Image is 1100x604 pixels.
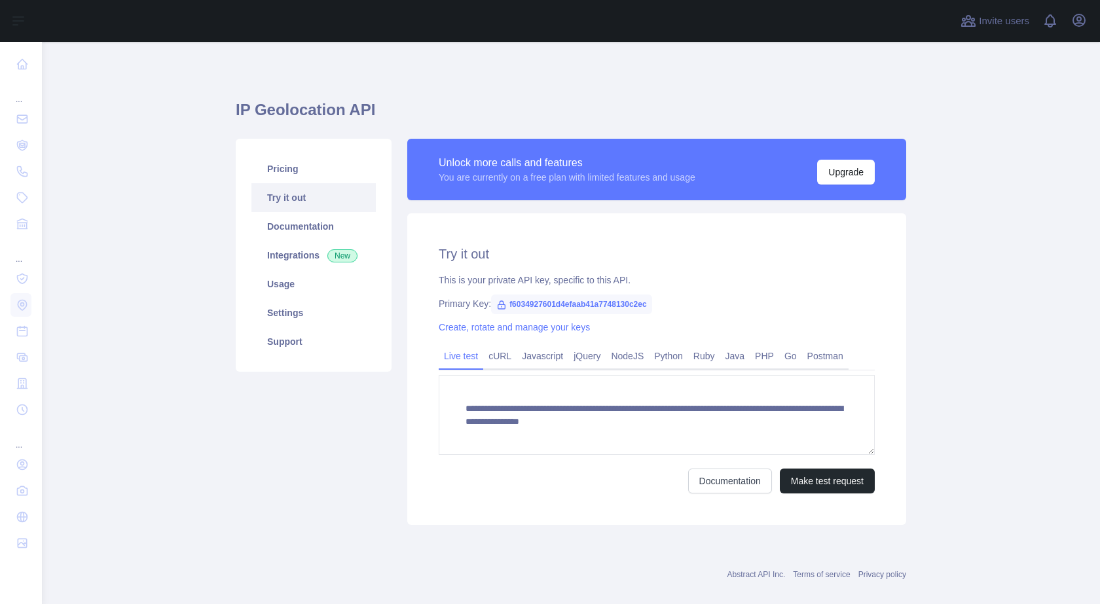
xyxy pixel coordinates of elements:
span: Invite users [979,14,1029,29]
a: Create, rotate and manage your keys [439,322,590,332]
a: jQuery [568,346,606,366]
span: New [327,249,357,262]
div: ... [10,424,31,450]
div: This is your private API key, specific to this API. [439,274,875,287]
div: Primary Key: [439,297,875,310]
a: Java [720,346,750,366]
a: Documentation [251,212,376,241]
span: f6034927601d4efaab41a7748130c2ec [491,294,652,314]
a: Terms of service [793,570,850,579]
a: Try it out [251,183,376,212]
a: Pricing [251,154,376,183]
a: Abstract API Inc. [727,570,786,579]
a: NodeJS [606,346,649,366]
a: Usage [251,270,376,298]
div: ... [10,79,31,105]
h2: Try it out [439,245,875,263]
a: PHP [750,346,779,366]
a: Go [779,346,802,366]
div: Unlock more calls and features [439,155,695,171]
h1: IP Geolocation API [236,99,906,131]
a: Python [649,346,688,366]
button: Make test request [780,469,875,493]
a: Live test [439,346,483,366]
a: Javascript [517,346,568,366]
a: Documentation [688,469,772,493]
a: Privacy policy [858,570,906,579]
a: Settings [251,298,376,327]
a: Postman [802,346,849,366]
a: Integrations New [251,241,376,270]
button: Upgrade [817,160,875,185]
div: ... [10,238,31,264]
a: cURL [483,346,517,366]
a: Ruby [688,346,720,366]
div: You are currently on a free plan with limited features and usage [439,171,695,184]
button: Invite users [958,10,1032,31]
a: Support [251,327,376,356]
